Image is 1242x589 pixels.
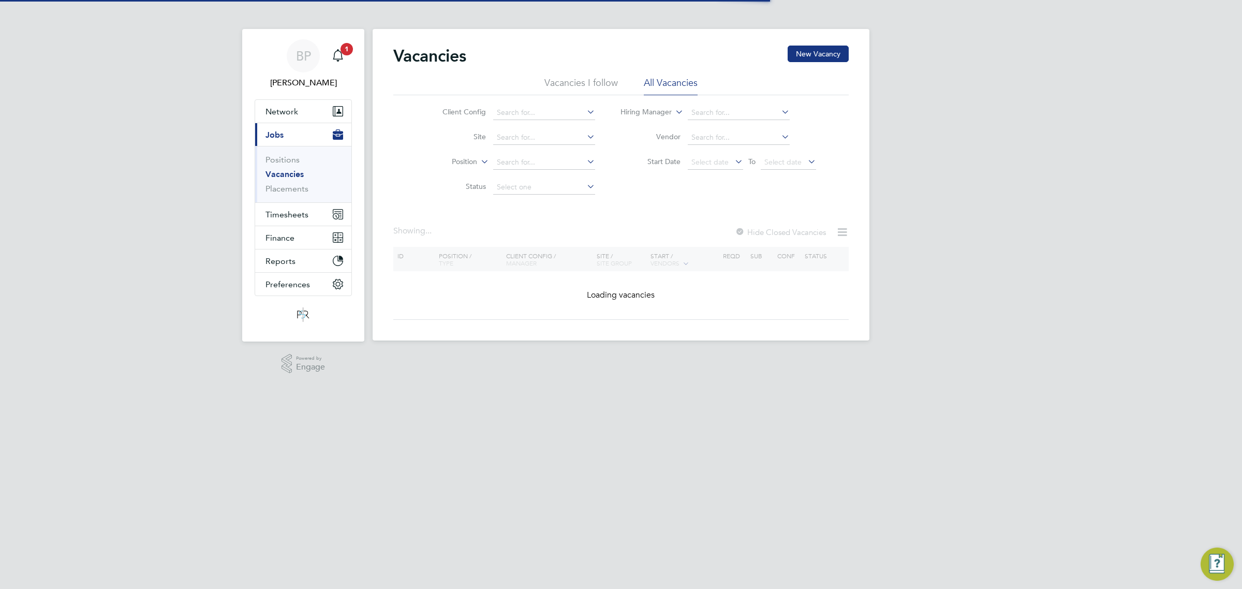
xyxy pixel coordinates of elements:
span: Network [265,107,298,116]
span: Ben Perkin [255,77,352,89]
a: Powered byEngage [282,354,326,374]
span: Select date [764,157,802,167]
label: Site [426,132,486,141]
nav: Main navigation [242,29,364,342]
div: Showing [393,226,434,237]
h2: Vacancies [393,46,466,66]
button: Network [255,100,351,123]
label: Status [426,182,486,191]
label: Hiring Manager [612,107,672,117]
div: Jobs [255,146,351,202]
img: psrsolutions-logo-retina.png [294,306,313,323]
span: Finance [265,233,294,243]
label: Position [418,157,477,167]
span: Jobs [265,130,284,140]
a: BP[PERSON_NAME] [255,39,352,89]
input: Select one [493,180,595,195]
label: Client Config [426,107,486,116]
span: Select date [691,157,729,167]
button: Preferences [255,273,351,296]
input: Search for... [493,106,595,120]
input: Search for... [493,155,595,170]
span: ... [425,226,432,236]
li: Vacancies I follow [544,77,618,95]
span: Preferences [265,279,310,289]
span: 1 [341,43,353,55]
a: Vacancies [265,169,304,179]
input: Search for... [688,130,790,145]
li: All Vacancies [644,77,698,95]
label: Hide Closed Vacancies [735,227,826,237]
a: Go to home page [255,306,352,323]
button: Finance [255,226,351,249]
input: Search for... [688,106,790,120]
span: Timesheets [265,210,308,219]
button: Jobs [255,123,351,146]
button: Reports [255,249,351,272]
button: Timesheets [255,203,351,226]
span: Reports [265,256,295,266]
label: Vendor [621,132,681,141]
a: 1 [328,39,348,72]
a: Placements [265,184,308,194]
button: Engage Resource Center [1201,548,1234,581]
span: To [745,155,759,168]
a: Positions [265,155,300,165]
span: Powered by [296,354,325,363]
label: Start Date [621,157,681,166]
input: Search for... [493,130,595,145]
span: BP [296,49,311,63]
span: Engage [296,363,325,372]
button: New Vacancy [788,46,849,62]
